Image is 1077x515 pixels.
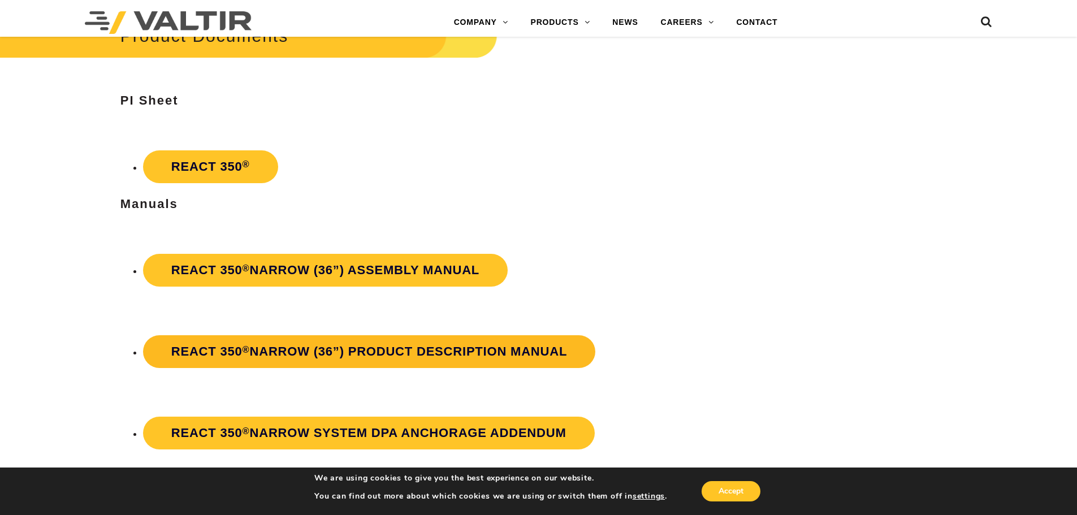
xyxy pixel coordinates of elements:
[143,417,595,449] a: REACT 350®Narrow System DPA Anchorage Addendum
[120,93,179,107] strong: PI Sheet
[243,159,250,169] sup: ®
[243,426,250,436] sup: ®
[601,11,649,34] a: NEWS
[443,11,520,34] a: COMPANY
[85,11,252,34] img: Valtir
[120,197,178,211] strong: Manuals
[243,344,250,354] sup: ®
[725,11,789,34] a: CONTACT
[171,344,567,358] strong: REACT 350 Narrow (36”) Product Description Manual
[143,335,595,368] a: REACT 350®Narrow (36”) Product Description Manual
[314,491,667,501] p: You can find out more about which cookies we are using or switch them off in .
[143,254,508,287] a: REACT 350®Narrow (36”) Assembly Manual
[314,473,667,483] p: We are using cookies to give you the best experience on our website.
[171,263,479,277] strong: REACT 350 Narrow (36”) Assembly Manual
[143,150,278,183] a: REACT 350®
[520,11,602,34] a: PRODUCTS
[633,491,665,501] button: settings
[650,11,725,34] a: CAREERS
[702,481,760,501] button: Accept
[171,426,566,440] strong: REACT 350 Narrow System DPA Anchorage Addendum
[243,263,250,273] sup: ®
